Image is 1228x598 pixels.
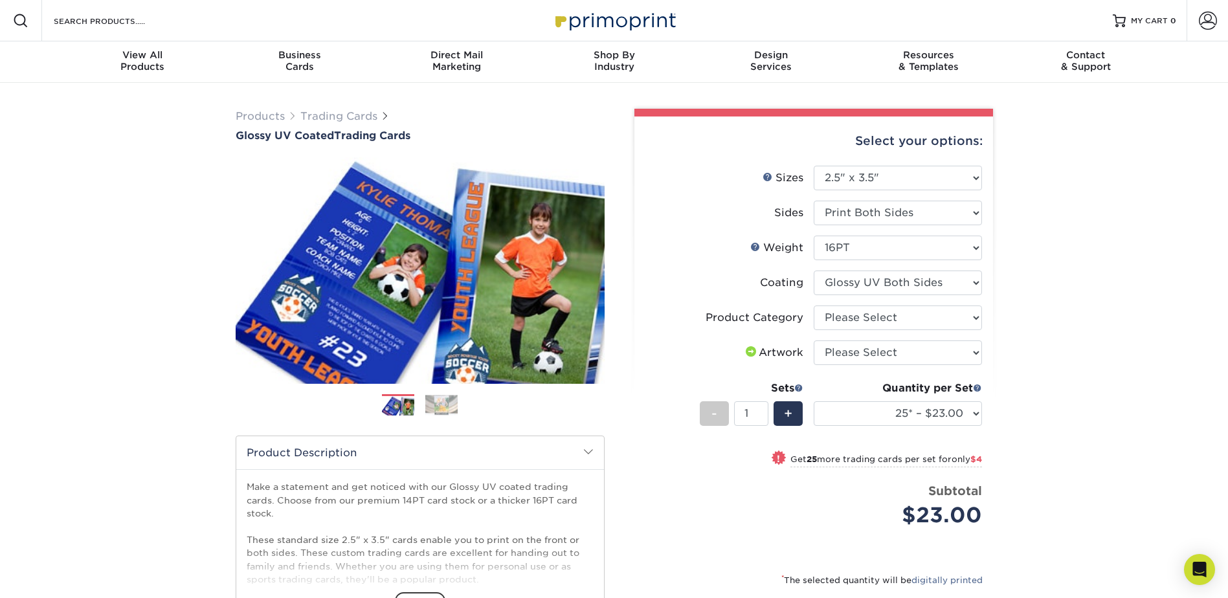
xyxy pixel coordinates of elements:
img: Glossy UV Coated 01 [236,143,605,398]
span: - [711,404,717,423]
h2: Product Description [236,436,604,469]
a: BusinessCards [221,41,378,83]
span: only [952,454,982,464]
div: Coating [760,275,803,291]
span: 0 [1170,16,1176,25]
span: Shop By [535,49,693,61]
div: Services [693,49,850,72]
h1: Trading Cards [236,129,605,142]
span: ! [777,452,780,465]
div: Sizes [763,170,803,186]
span: View All [64,49,221,61]
div: Sets [700,381,803,396]
div: & Support [1007,49,1165,72]
input: SEARCH PRODUCTS..... [52,13,179,28]
span: Resources [850,49,1007,61]
div: Cards [221,49,378,72]
span: Glossy UV Coated [236,129,334,142]
img: Primoprint [550,6,679,34]
small: The selected quantity will be [781,575,983,585]
a: digitally printed [911,575,983,585]
div: Industry [535,49,693,72]
a: Shop ByIndustry [535,41,693,83]
div: & Templates [850,49,1007,72]
div: $23.00 [823,500,982,531]
span: $4 [970,454,982,464]
div: Artwork [743,345,803,360]
div: Weight [750,240,803,256]
span: + [784,404,792,423]
a: Glossy UV CoatedTrading Cards [236,129,605,142]
img: Trading Cards 02 [425,395,458,415]
div: Open Intercom Messenger [1184,554,1215,585]
a: View AllProducts [64,41,221,83]
strong: Subtotal [928,483,982,498]
span: Contact [1007,49,1165,61]
strong: 25 [807,454,817,464]
div: Marketing [378,49,535,72]
span: MY CART [1131,16,1168,27]
span: Design [693,49,850,61]
a: Contact& Support [1007,41,1165,83]
a: Trading Cards [300,110,377,122]
div: Products [64,49,221,72]
span: Business [221,49,378,61]
a: Direct MailMarketing [378,41,535,83]
span: Direct Mail [378,49,535,61]
a: DesignServices [693,41,850,83]
a: Resources& Templates [850,41,1007,83]
small: Get more trading cards per set for [790,454,982,467]
a: Products [236,110,285,122]
div: Sides [774,205,803,221]
div: Quantity per Set [814,381,982,396]
div: Product Category [706,310,803,326]
img: Trading Cards 01 [382,395,414,417]
div: Select your options: [645,116,983,166]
